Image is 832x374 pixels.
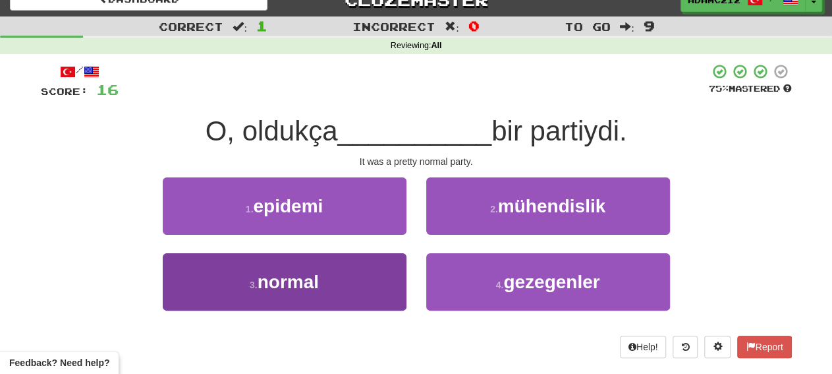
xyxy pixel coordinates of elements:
[246,204,254,214] small: 1 .
[206,115,338,146] span: O, oldukça
[96,81,119,98] span: 16
[565,20,611,33] span: To go
[253,196,323,216] span: epidemi
[426,177,670,235] button: 2.mühendislik
[498,196,605,216] span: mühendislik
[233,21,247,32] span: :
[431,41,441,50] strong: All
[496,280,504,290] small: 4 .
[491,115,626,146] span: bir partiydi.
[620,336,667,358] button: Help!
[445,21,459,32] span: :
[41,155,792,168] div: It was a pretty normal party.
[9,356,109,369] span: Open feedback widget
[468,18,480,34] span: 0
[737,336,791,358] button: Report
[709,83,729,94] span: 75 %
[163,177,406,235] button: 1.epidemi
[490,204,498,214] small: 2 .
[426,253,670,311] button: 4.gezegenler
[258,272,319,292] span: normal
[673,336,698,358] button: Round history (alt+y)
[41,63,119,80] div: /
[256,18,267,34] span: 1
[159,20,223,33] span: Correct
[337,115,491,146] span: __________
[644,18,655,34] span: 9
[163,253,406,311] button: 3.normal
[709,83,792,95] div: Mastered
[250,280,258,290] small: 3 .
[41,86,88,97] span: Score:
[352,20,435,33] span: Incorrect
[620,21,634,32] span: :
[503,272,599,292] span: gezegenler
